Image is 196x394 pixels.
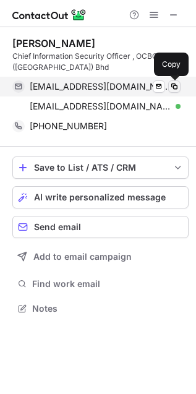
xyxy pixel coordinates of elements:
button: save-profile-one-click [12,156,189,179]
span: AI write personalized message [34,192,166,202]
span: [PHONE_NUMBER] [30,121,107,132]
div: [PERSON_NAME] [12,37,95,49]
button: Find work email [12,275,189,293]
span: Notes [32,303,184,314]
button: Add to email campaign [12,246,189,268]
button: AI write personalized message [12,186,189,208]
button: Send email [12,216,189,238]
div: Chief Information Security Officer , OCBC ([GEOGRAPHIC_DATA]) Bhd [12,51,189,73]
div: Save to List / ATS / CRM [34,163,167,173]
span: Find work email [32,278,184,289]
span: Send email [34,222,81,232]
img: ContactOut v5.3.10 [12,7,87,22]
button: Notes [12,300,189,317]
span: [EMAIL_ADDRESS][DOMAIN_NAME] [30,101,171,112]
span: [EMAIL_ADDRESS][DOMAIN_NAME] [30,81,171,92]
span: Add to email campaign [33,252,132,262]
